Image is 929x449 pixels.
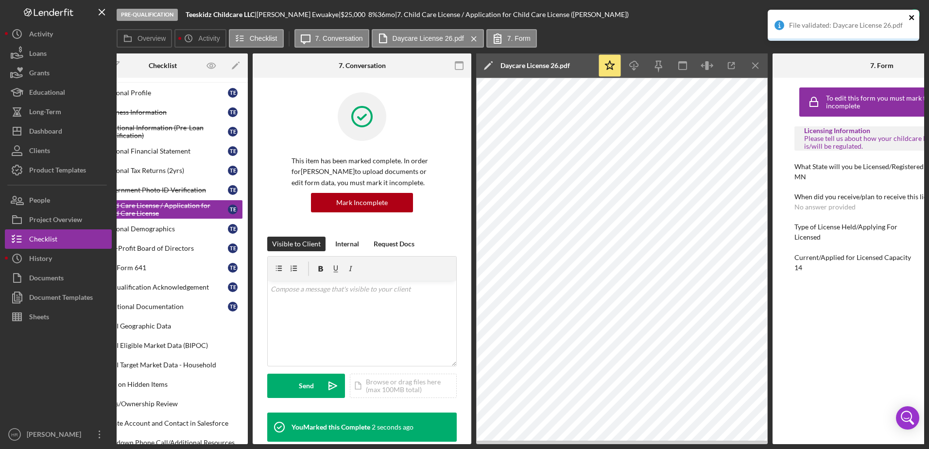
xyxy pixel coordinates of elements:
[272,237,321,251] div: Visible to Client
[873,5,902,24] div: Complete
[228,243,238,253] div: T E
[29,102,61,124] div: Long-Term
[83,161,243,180] a: Personal Tax Returns (2yrs)TE
[267,237,326,251] button: Visible to Client
[29,249,52,271] div: History
[500,62,570,69] div: Daycare License 26.pdf
[29,190,50,212] div: People
[117,9,178,21] div: Pre-Qualification
[257,11,341,18] div: [PERSON_NAME] Ewuakye |
[103,400,242,408] div: Taxes/Ownership Review
[103,264,228,272] div: SBA Form 641
[29,63,50,85] div: Grants
[5,102,112,121] button: Long-Term
[374,237,414,251] div: Request Docs
[311,193,413,212] button: Mark Incomplete
[228,302,238,311] div: T E
[103,380,242,388] div: Turn on Hidden Items
[149,62,177,69] div: Checklist
[5,307,112,327] a: Sheets
[299,374,314,398] div: Send
[83,297,243,316] a: Additional DocumentationTE
[83,277,243,297] a: Prequalification AcknowledgementTE
[794,264,802,272] div: 14
[341,10,365,18] span: $25,000
[103,89,228,97] div: Personal Profile
[5,288,112,307] button: Document Templates
[339,62,386,69] div: 7. Conversation
[29,268,64,290] div: Documents
[83,180,243,200] a: Government Photo ID VerificationTE
[5,229,112,249] button: Checklist
[83,258,243,277] a: SBA Form 641TE
[228,205,238,214] div: T E
[5,63,112,83] button: Grants
[24,425,87,447] div: [PERSON_NAME]
[138,35,166,42] label: Overview
[250,35,277,42] label: Checklist
[330,237,364,251] button: Internal
[103,167,228,174] div: Personal Tax Returns (2yrs)
[103,124,228,139] div: Additional Information (Pre-Loan Qualification)
[794,203,856,211] div: No answer provided
[335,237,359,251] div: Internal
[395,11,629,18] div: | 7. Child Care License / Application for Child Care License ([PERSON_NAME])
[267,374,345,398] button: Send
[103,186,228,194] div: Government Photo ID Verification
[83,239,243,258] a: Non-Profit Board of DirectorsTE
[83,83,243,103] a: Personal ProfileTE
[29,44,47,66] div: Loans
[83,336,243,355] a: CDFI Eligible Market Data (BIPOC)
[83,141,243,161] a: Personal Financial StatementTE
[794,233,821,241] div: Licensed
[228,127,238,137] div: T E
[83,316,243,336] a: CDFI Geographic Data
[186,10,255,18] b: Teeskidz Childcare LLC
[5,190,112,210] button: People
[5,24,112,44] button: Activity
[103,225,228,233] div: Personal Demographics
[29,83,65,104] div: Educational
[228,146,238,156] div: T E
[29,24,53,46] div: Activity
[83,355,243,375] a: CDFI Target Market Data - Household
[315,35,363,42] label: 7. Conversation
[228,166,238,175] div: T E
[789,21,906,29] div: File validated: Daycare License 26.pdf
[896,406,919,430] div: Open Intercom Messenger
[5,249,112,268] button: History
[369,237,419,251] button: Request Docs
[378,11,395,18] div: 36 mo
[83,219,243,239] a: Personal DemographicsTE
[909,14,915,23] button: close
[486,29,537,48] button: 7. Form
[29,229,57,251] div: Checklist
[103,303,228,311] div: Additional Documentation
[103,419,242,427] div: Create Account and Contact in Salesforce
[29,307,49,329] div: Sheets
[5,160,112,180] button: Product Templates
[83,200,243,219] a: Child Care License / Application for Child Care LicenseTE
[228,224,238,234] div: T E
[5,121,112,141] button: Dashboard
[103,147,228,155] div: Personal Financial Statement
[336,193,388,212] div: Mark Incomplete
[103,283,228,291] div: Prequalification Acknowledgement
[5,44,112,63] button: Loans
[228,88,238,98] div: T E
[863,5,924,24] button: Complete
[29,121,62,143] div: Dashboard
[5,83,112,102] button: Educational
[794,173,806,181] div: MN
[117,29,172,48] button: Overview
[870,62,894,69] div: 7. Form
[5,210,112,229] a: Project Overview
[83,414,243,433] a: Create Account and Contact in Salesforce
